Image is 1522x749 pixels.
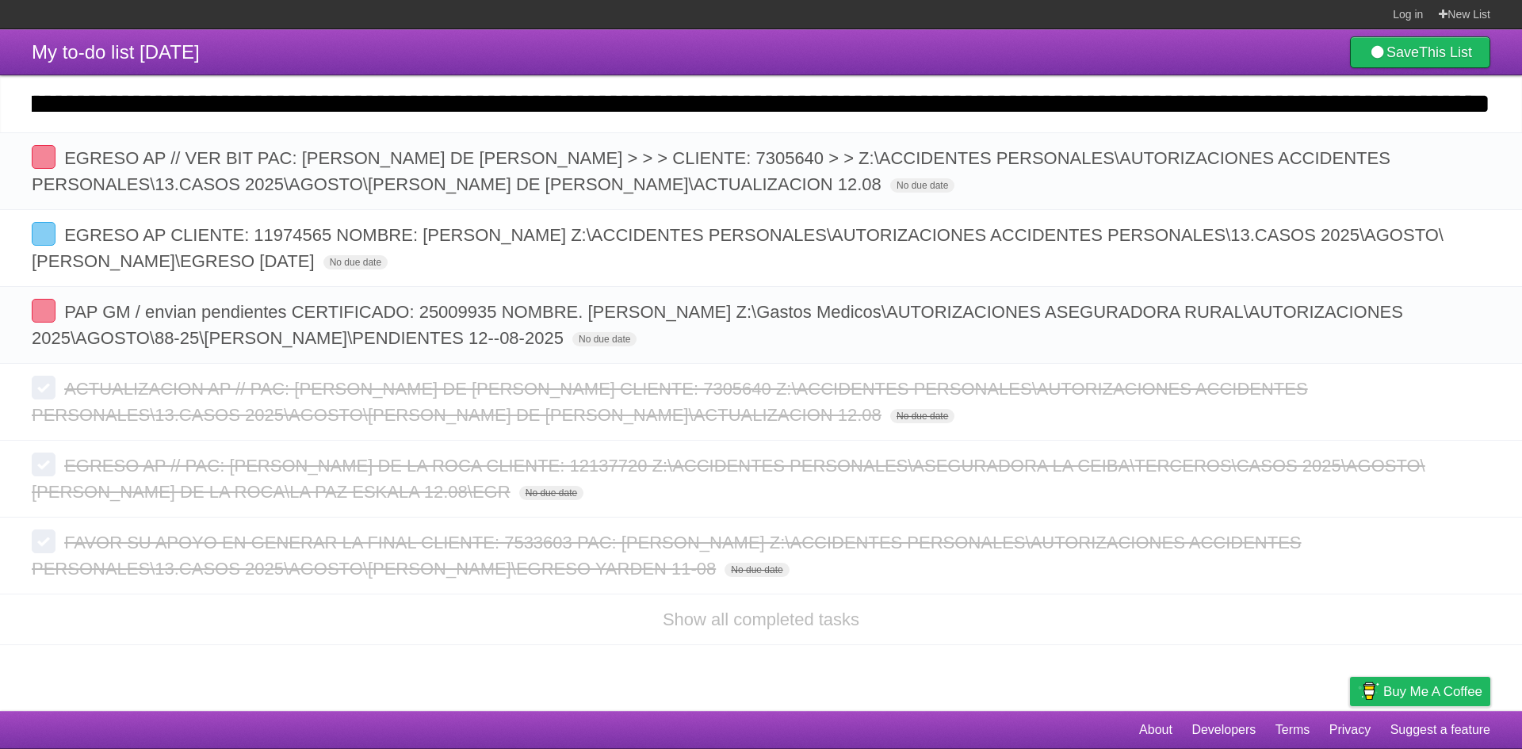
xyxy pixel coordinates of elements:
a: About [1139,715,1172,745]
label: Done [32,376,55,399]
a: SaveThis List [1350,36,1490,68]
span: EGRESO AP // VER BIT PAC: [PERSON_NAME] DE [PERSON_NAME] > > > CLIENTE: 7305640 > > Z:\ACCIDENTES... [32,148,1390,194]
span: No due date [519,486,583,500]
b: This List [1419,44,1472,60]
a: Show all completed tasks [663,610,859,629]
img: Buy me a coffee [1358,678,1379,705]
label: Done [32,529,55,553]
label: Done [32,453,55,476]
label: Done [32,299,55,323]
a: Terms [1275,715,1310,745]
span: No due date [725,563,789,577]
a: Developers [1191,715,1256,745]
span: My to-do list [DATE] [32,41,200,63]
a: Suggest a feature [1390,715,1490,745]
label: Done [32,222,55,246]
a: Privacy [1329,715,1371,745]
span: No due date [572,332,637,346]
span: No due date [890,409,954,423]
span: FAVOR SU APOYO EN GENERAR LA FINAL CLIENTE: 7533603 PAC: [PERSON_NAME] Z:\ACCIDENTES PERSONALES\A... [32,533,1302,579]
span: PAP GM / envian pendientes CERTIFICADO: 25009935 NOMBRE. [PERSON_NAME] Z:\Gastos Medicos\AUTORIZA... [32,302,1403,348]
span: EGRESO AP // PAC: [PERSON_NAME] DE LA ROCA CLIENTE: 12137720 Z:\ACCIDENTES PERSONALES\ASEGURADORA... [32,456,1425,502]
span: EGRESO AP CLIENTE: 11974565 NOMBRE: [PERSON_NAME] Z:\ACCIDENTES PERSONALES\AUTORIZACIONES ACCIDEN... [32,225,1444,271]
span: No due date [323,255,388,269]
span: No due date [890,178,954,193]
span: Buy me a coffee [1383,678,1482,705]
label: Done [32,145,55,169]
span: ACTUALIZACION AP // PAC: [PERSON_NAME] DE [PERSON_NAME] CLIENTE: 7305640 Z:\ACCIDENTES PERSONALES... [32,379,1308,425]
a: Buy me a coffee [1350,677,1490,706]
